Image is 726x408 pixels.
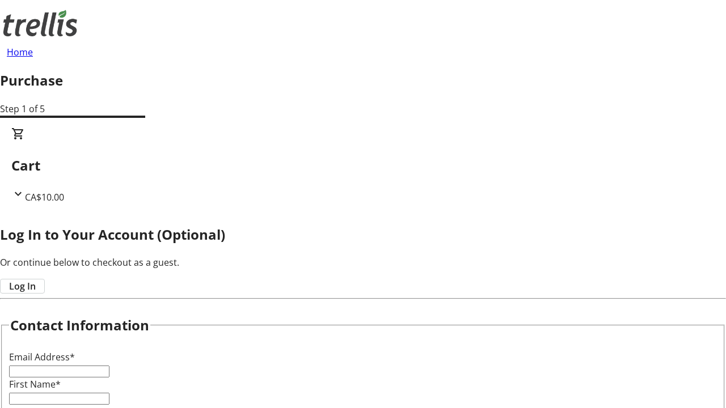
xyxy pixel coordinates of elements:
[10,315,149,335] h2: Contact Information
[9,279,36,293] span: Log In
[9,378,61,390] label: First Name*
[11,127,715,204] div: CartCA$10.00
[25,191,64,203] span: CA$10.00
[9,351,75,363] label: Email Address*
[11,155,715,176] h2: Cart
